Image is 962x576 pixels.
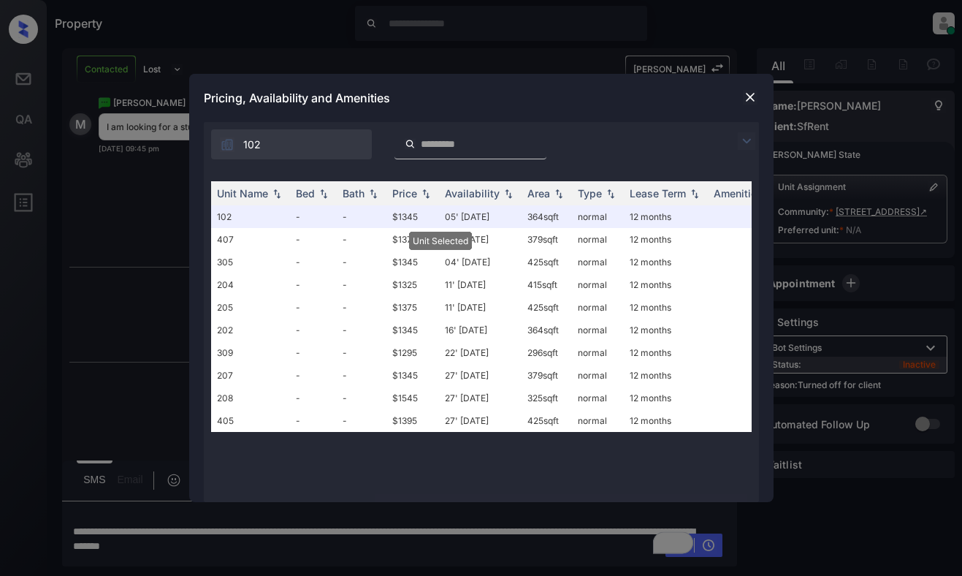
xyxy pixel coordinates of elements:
td: - [290,273,337,296]
img: icon-zuma [738,132,755,150]
td: - [337,205,386,228]
img: sorting [501,189,516,199]
td: $1295 [386,341,439,364]
div: Unit Name [217,187,268,200]
td: 207 [211,364,290,387]
td: - [337,364,386,387]
td: normal [572,251,624,273]
td: $1345 [386,251,439,273]
td: 309 [211,341,290,364]
img: sorting [551,189,566,199]
img: sorting [366,189,381,199]
td: - [337,296,386,319]
td: - [290,319,337,341]
td: 04' [DATE] [439,251,522,273]
td: $1345 [386,205,439,228]
td: 22' [DATE] [439,341,522,364]
td: $1545 [386,387,439,409]
div: Price [392,187,417,200]
td: normal [572,409,624,432]
td: 12 months [624,364,708,387]
td: 379 sqft [522,228,572,251]
td: 27' [DATE] [439,387,522,409]
td: 12 months [624,319,708,341]
div: Bed [296,187,315,200]
td: - [290,341,337,364]
td: normal [572,273,624,296]
td: 27' [DATE] [439,228,522,251]
td: 415 sqft [522,273,572,296]
td: normal [572,319,624,341]
td: 208 [211,387,290,409]
td: 425 sqft [522,296,572,319]
div: Pricing, Availability and Amenities [189,74,774,122]
td: 11' [DATE] [439,296,522,319]
td: - [290,364,337,387]
td: 425 sqft [522,409,572,432]
td: 205 [211,296,290,319]
td: 364 sqft [522,205,572,228]
td: 27' [DATE] [439,364,522,387]
img: sorting [687,189,702,199]
td: - [337,251,386,273]
td: $1345 [386,319,439,341]
td: - [290,251,337,273]
td: normal [572,364,624,387]
img: sorting [316,189,331,199]
td: - [337,387,386,409]
td: - [337,409,386,432]
td: 407 [211,228,290,251]
img: sorting [270,189,284,199]
td: $1375 [386,296,439,319]
div: Amenities [714,187,763,200]
div: Type [578,187,602,200]
td: 12 months [624,296,708,319]
td: 405 [211,409,290,432]
div: Area [527,187,550,200]
img: close [743,90,757,105]
td: 05' [DATE] [439,205,522,228]
td: $1325 [386,273,439,296]
td: - [290,387,337,409]
td: - [290,409,337,432]
td: normal [572,228,624,251]
img: sorting [419,189,433,199]
td: 325 sqft [522,387,572,409]
td: - [290,205,337,228]
td: - [290,296,337,319]
td: 12 months [624,251,708,273]
td: - [337,228,386,251]
td: 202 [211,319,290,341]
td: 27' [DATE] [439,409,522,432]
div: Availability [445,187,500,200]
td: 11' [DATE] [439,273,522,296]
td: 296 sqft [522,341,572,364]
td: $1395 [386,409,439,432]
td: 12 months [624,273,708,296]
td: - [337,319,386,341]
td: normal [572,205,624,228]
td: - [337,341,386,364]
img: sorting [603,189,618,199]
span: 102 [243,137,261,153]
td: - [290,228,337,251]
div: Bath [343,187,364,200]
td: 425 sqft [522,251,572,273]
td: 12 months [624,409,708,432]
td: 12 months [624,387,708,409]
td: $1375 [386,228,439,251]
td: 12 months [624,205,708,228]
td: $1345 [386,364,439,387]
td: 102 [211,205,290,228]
img: icon-zuma [220,137,234,152]
td: normal [572,387,624,409]
td: 16' [DATE] [439,319,522,341]
td: 305 [211,251,290,273]
td: 204 [211,273,290,296]
td: - [337,273,386,296]
td: 364 sqft [522,319,572,341]
img: icon-zuma [405,137,416,151]
div: Lease Term [630,187,686,200]
td: 379 sqft [522,364,572,387]
td: normal [572,341,624,364]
